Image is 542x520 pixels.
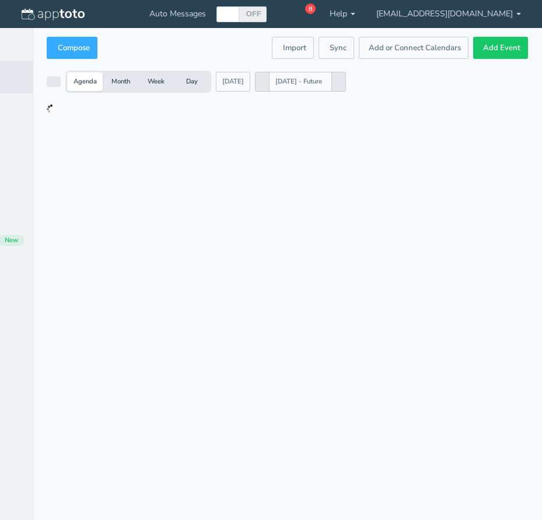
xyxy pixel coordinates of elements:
[103,72,138,91] button: Month
[473,37,528,60] button: Add Event
[47,37,97,60] button: Compose
[275,77,322,86] span: [DATE] - Future
[305,4,316,14] div: 8
[67,72,103,91] button: Agenda
[359,37,468,60] button: Add or Connect Calendars
[138,72,174,91] button: Week
[326,43,347,54] span: Sync
[246,9,262,19] label: OFF
[319,37,354,60] button: Sync
[174,72,209,91] button: Day
[22,9,85,20] img: logo-apptoto--white.svg
[272,37,314,60] button: Import
[216,72,250,92] button: [DATE]
[269,72,332,92] button: [DATE] - Future
[149,8,206,20] span: Auto Messages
